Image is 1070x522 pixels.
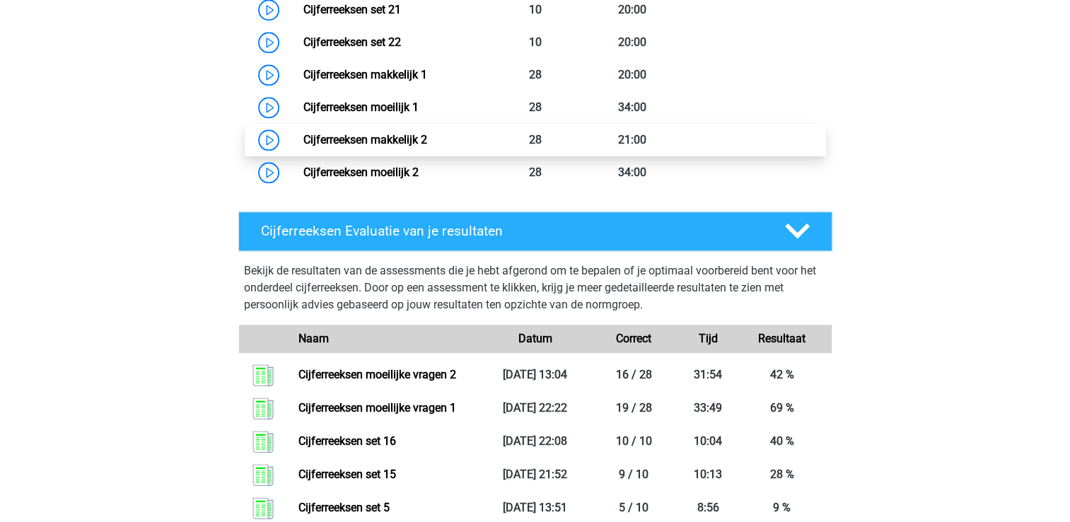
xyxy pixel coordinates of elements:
[298,501,390,514] a: Cijferreeksen set 5
[298,434,396,448] a: Cijferreeksen set 16
[261,223,762,239] h4: Cijferreeksen Evaluatie van je resultaten
[298,468,396,481] a: Cijferreeksen set 15
[233,211,838,251] a: Cijferreeksen Evaluatie van je resultaten
[486,330,585,347] div: Datum
[584,330,683,347] div: Correct
[303,3,401,16] a: Cijferreeksen set 21
[298,368,456,381] a: Cijferreeksen moeilijke vragen 2
[298,401,456,414] a: Cijferreeksen moeilijke vragen 1
[303,133,427,146] a: Cijferreeksen makkelijk 2
[683,330,733,347] div: Tijd
[288,330,485,347] div: Naam
[303,100,419,114] a: Cijferreeksen moeilijk 1
[303,166,419,179] a: Cijferreeksen moeilijk 2
[733,330,832,347] div: Resultaat
[244,262,827,313] p: Bekijk de resultaten van de assessments die je hebt afgerond om te bepalen of je optimaal voorber...
[303,68,427,81] a: Cijferreeksen makkelijk 1
[303,35,401,49] a: Cijferreeksen set 22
